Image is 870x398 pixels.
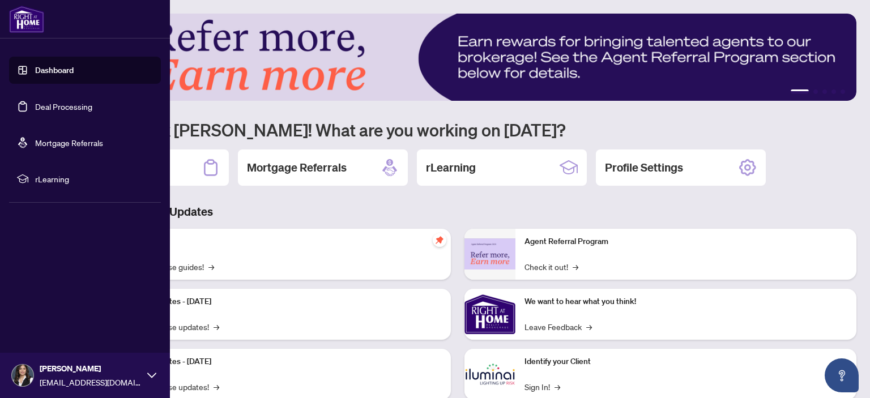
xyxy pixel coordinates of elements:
p: Agent Referral Program [524,236,847,248]
span: → [555,380,560,393]
span: → [214,380,219,393]
p: Platform Updates - [DATE] [119,296,442,308]
span: [EMAIL_ADDRESS][DOMAIN_NAME] [40,376,142,388]
a: Leave Feedback→ [524,320,592,333]
button: Open asap [825,358,859,392]
a: Mortgage Referrals [35,138,103,148]
p: Self-Help [119,236,442,248]
a: Check it out!→ [524,260,578,273]
a: Sign In!→ [524,380,560,393]
span: → [586,320,592,333]
h3: Brokerage & Industry Updates [59,204,856,220]
h2: Profile Settings [605,160,683,176]
button: 2 [813,89,818,94]
h1: Welcome back [PERSON_NAME]! What are you working on [DATE]? [59,119,856,140]
button: 4 [831,89,836,94]
p: Identify your Client [524,356,847,368]
a: Deal Processing [35,101,92,112]
h2: rLearning [426,160,476,176]
img: Agent Referral Program [464,238,515,269]
img: Slide 0 [59,14,856,101]
span: pushpin [433,233,446,247]
p: We want to hear what you think! [524,296,847,308]
img: Profile Icon [12,365,33,386]
span: → [208,260,214,273]
img: logo [9,6,44,33]
span: → [214,320,219,333]
h2: Mortgage Referrals [247,160,347,176]
button: 1 [791,89,809,94]
span: [PERSON_NAME] [40,362,142,375]
img: We want to hear what you think! [464,289,515,340]
a: Dashboard [35,65,74,75]
p: Platform Updates - [DATE] [119,356,442,368]
button: 5 [841,89,845,94]
span: → [573,260,578,273]
button: 3 [822,89,827,94]
span: rLearning [35,173,153,185]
